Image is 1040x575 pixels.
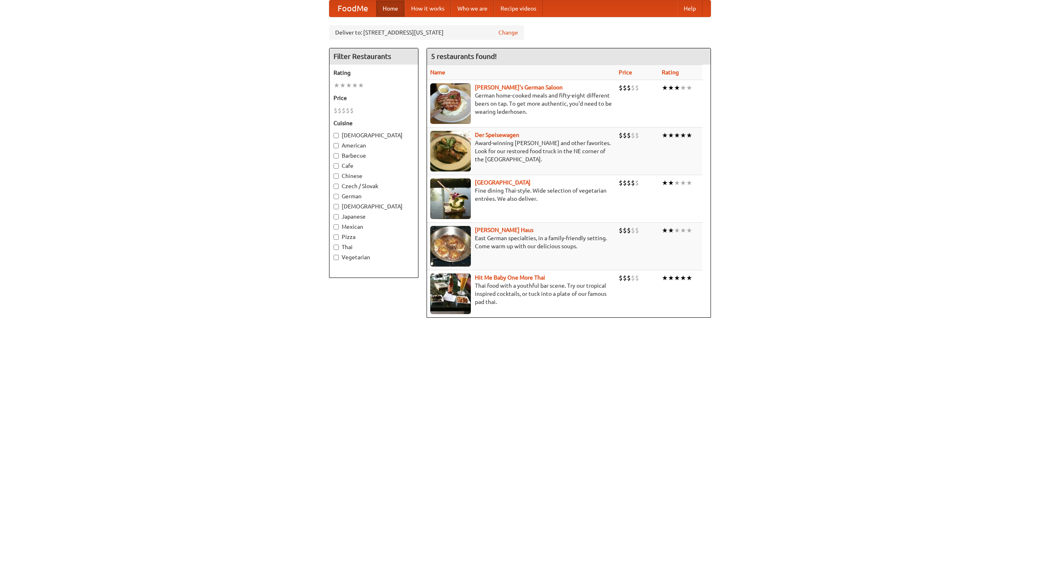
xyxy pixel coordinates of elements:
h5: Cuisine [334,119,414,127]
li: $ [631,178,635,187]
label: Barbecue [334,152,414,160]
input: Vegetarian [334,255,339,260]
li: $ [350,106,354,115]
li: ★ [674,178,680,187]
li: $ [619,83,623,92]
h5: Rating [334,69,414,77]
li: ★ [674,273,680,282]
li: $ [627,226,631,235]
a: FoodMe [329,0,376,17]
li: ★ [668,226,674,235]
li: $ [631,273,635,282]
p: German home-cooked meals and fifty-eight different beers on tap. To get more authentic, you'd nee... [430,91,612,116]
p: Award-winning [PERSON_NAME] and other favorites. Look for our restored food truck in the NE corne... [430,139,612,163]
input: Barbecue [334,153,339,158]
li: ★ [680,83,686,92]
input: Thai [334,245,339,250]
li: $ [346,106,350,115]
li: ★ [674,226,680,235]
li: ★ [662,131,668,140]
li: $ [623,131,627,140]
input: Japanese [334,214,339,219]
li: $ [627,83,631,92]
img: satay.jpg [430,178,471,219]
li: ★ [662,226,668,235]
li: ★ [680,226,686,235]
li: $ [635,83,639,92]
li: ★ [674,83,680,92]
li: $ [627,273,631,282]
div: Deliver to: [STREET_ADDRESS][US_STATE] [329,25,524,40]
input: German [334,194,339,199]
li: $ [619,131,623,140]
li: ★ [680,178,686,187]
a: [GEOGRAPHIC_DATA] [475,179,531,186]
a: Price [619,69,632,76]
label: Cafe [334,162,414,170]
a: [PERSON_NAME] Haus [475,227,533,233]
li: ★ [662,83,668,92]
a: Hit Me Baby One More Thai [475,274,545,281]
li: $ [338,106,342,115]
a: Der Speisewagen [475,132,519,138]
p: Thai food with a youthful bar scene. Try our tropical inspired cocktails, or tuck into a plate of... [430,282,612,306]
li: ★ [668,273,674,282]
img: babythai.jpg [430,273,471,314]
li: ★ [680,273,686,282]
li: $ [635,131,639,140]
input: Czech / Slovak [334,184,339,189]
li: ★ [686,83,692,92]
li: $ [623,273,627,282]
label: [DEMOGRAPHIC_DATA] [334,202,414,210]
img: esthers.jpg [430,83,471,124]
h4: Filter Restaurants [329,48,418,65]
a: Recipe videos [494,0,543,17]
label: [DEMOGRAPHIC_DATA] [334,131,414,139]
li: ★ [668,131,674,140]
a: [PERSON_NAME]'s German Saloon [475,84,563,91]
li: ★ [662,273,668,282]
li: $ [627,178,631,187]
a: How it works [405,0,451,17]
p: Fine dining Thai-style. Wide selection of vegetarian entrées. We also deliver. [430,187,612,203]
label: Chinese [334,172,414,180]
a: Home [376,0,405,17]
li: $ [627,131,631,140]
a: Help [677,0,702,17]
input: [DEMOGRAPHIC_DATA] [334,204,339,209]
input: Chinese [334,174,339,179]
li: ★ [662,178,668,187]
li: $ [619,226,623,235]
label: Mexican [334,223,414,231]
li: $ [635,273,639,282]
label: Vegetarian [334,253,414,261]
li: ★ [668,83,674,92]
img: kohlhaus.jpg [430,226,471,267]
li: ★ [346,81,352,90]
li: $ [334,106,338,115]
input: [DEMOGRAPHIC_DATA] [334,133,339,138]
label: Pizza [334,233,414,241]
ng-pluralize: 5 restaurants found! [431,52,497,60]
label: Japanese [334,213,414,221]
li: ★ [674,131,680,140]
label: Czech / Slovak [334,182,414,190]
li: ★ [686,178,692,187]
li: $ [619,273,623,282]
a: Who we are [451,0,494,17]
img: speisewagen.jpg [430,131,471,171]
li: $ [631,83,635,92]
li: ★ [340,81,346,90]
li: $ [631,226,635,235]
input: American [334,143,339,148]
li: ★ [334,81,340,90]
li: $ [623,226,627,235]
li: $ [631,131,635,140]
input: Mexican [334,224,339,230]
input: Cafe [334,163,339,169]
li: $ [342,106,346,115]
